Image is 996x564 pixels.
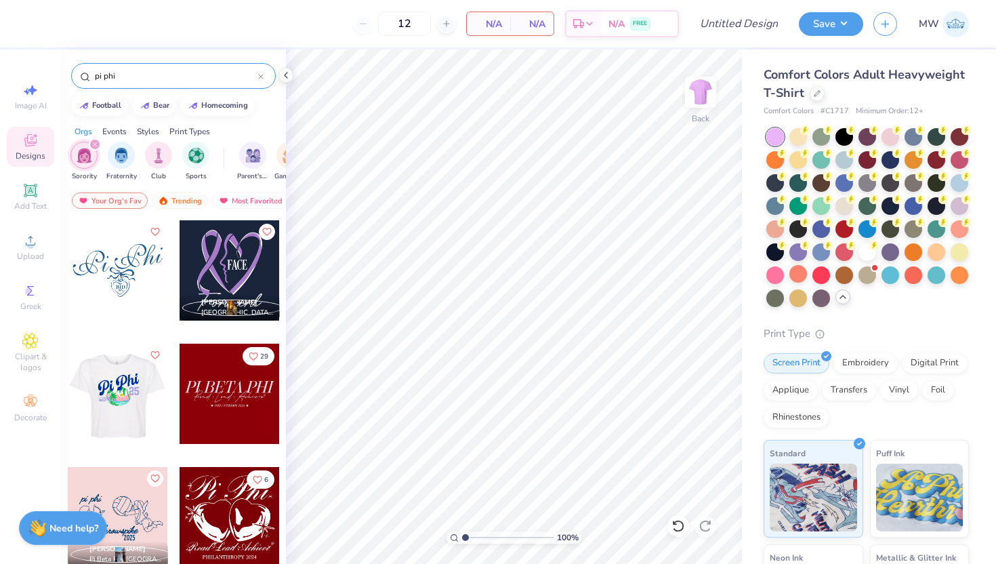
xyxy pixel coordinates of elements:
[145,142,172,182] button: filter button
[274,172,306,182] span: Game Day
[147,470,163,487] button: Like
[153,102,169,109] div: bear
[692,113,709,125] div: Back
[237,142,268,182] button: filter button
[201,102,248,109] div: homecoming
[186,172,207,182] span: Sports
[92,102,121,109] div: football
[137,125,159,138] div: Styles
[557,531,579,544] span: 100 %
[70,142,98,182] button: filter button
[89,544,146,554] span: [PERSON_NAME]
[71,96,127,116] button: football
[180,96,254,116] button: homecoming
[72,172,97,182] span: Sorority
[94,69,258,83] input: Try "Alpha"
[833,353,898,374] div: Embroidery
[876,446,905,460] span: Puff Ink
[770,446,806,460] span: Standard
[17,251,44,262] span: Upload
[114,148,129,163] img: Fraternity Image
[72,193,148,209] div: Your Org's Fav
[821,106,849,117] span: # C1717
[145,142,172,182] div: filter for Club
[942,11,969,37] img: Maya Williams
[770,464,857,531] img: Standard
[876,464,963,531] img: Puff Ink
[182,142,209,182] button: filter button
[283,148,298,163] img: Game Day Image
[75,125,92,138] div: Orgs
[70,142,98,182] div: filter for Sorority
[518,17,545,31] span: N/A
[274,142,306,182] button: filter button
[475,17,502,31] span: N/A
[79,102,89,110] img: trend_line.gif
[902,353,968,374] div: Digital Print
[243,347,274,365] button: Like
[147,224,163,240] button: Like
[260,353,268,360] span: 29
[822,380,876,401] div: Transfers
[212,193,289,209] div: Most Favorited
[147,347,163,363] button: Like
[20,301,41,312] span: Greek
[764,106,814,117] span: Comfort Colors
[247,470,274,489] button: Like
[15,100,47,111] span: Image AI
[188,102,199,110] img: trend_line.gif
[188,148,204,163] img: Sports Image
[237,142,268,182] div: filter for Parent's Weekend
[106,142,137,182] div: filter for Fraternity
[919,11,969,37] a: MW
[764,407,829,428] div: Rhinestones
[152,193,208,209] div: Trending
[264,477,268,483] span: 6
[764,66,965,101] span: Comfort Colors Adult Heavyweight T-Shirt
[378,12,431,36] input: – –
[687,79,714,106] img: Back
[7,351,54,373] span: Clipart & logos
[102,125,127,138] div: Events
[764,353,829,374] div: Screen Print
[106,142,137,182] button: filter button
[218,196,229,205] img: most_fav.gif
[764,380,818,401] div: Applique
[880,380,918,401] div: Vinyl
[259,224,275,240] button: Like
[274,142,306,182] div: filter for Game Day
[169,125,210,138] div: Print Types
[764,326,969,342] div: Print Type
[16,150,45,161] span: Designs
[132,96,175,116] button: bear
[49,522,98,535] strong: Need help?
[922,380,954,401] div: Foil
[799,12,863,36] button: Save
[201,308,274,318] span: [GEOGRAPHIC_DATA], [US_STATE][GEOGRAPHIC_DATA]
[608,17,625,31] span: N/A
[919,16,939,32] span: MW
[158,196,169,205] img: trending.gif
[77,148,92,163] img: Sorority Image
[14,412,47,423] span: Decorate
[140,102,150,110] img: trend_line.gif
[856,106,924,117] span: Minimum Order: 12 +
[689,10,789,37] input: Untitled Design
[182,142,209,182] div: filter for Sports
[151,172,166,182] span: Club
[151,148,166,163] img: Club Image
[78,196,89,205] img: most_fav.gif
[14,201,47,211] span: Add Text
[237,172,268,182] span: Parent's Weekend
[633,19,647,28] span: FREE
[245,148,261,163] img: Parent's Weekend Image
[106,172,137,182] span: Fraternity
[201,298,257,307] span: [PERSON_NAME]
